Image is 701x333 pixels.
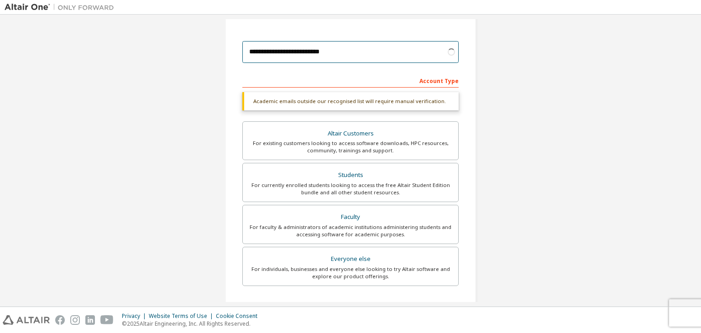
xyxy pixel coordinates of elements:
[55,315,65,325] img: facebook.svg
[248,182,453,196] div: For currently enrolled students looking to access the free Altair Student Edition bundle and all ...
[149,312,216,320] div: Website Terms of Use
[216,312,263,320] div: Cookie Consent
[248,211,453,224] div: Faculty
[248,127,453,140] div: Altair Customers
[242,73,459,88] div: Account Type
[85,315,95,325] img: linkedin.svg
[248,224,453,238] div: For faculty & administrators of academic institutions administering students and accessing softwa...
[70,315,80,325] img: instagram.svg
[122,320,263,328] p: © 2025 Altair Engineering, Inc. All Rights Reserved.
[248,265,453,280] div: For individuals, businesses and everyone else looking to try Altair software and explore our prod...
[122,312,149,320] div: Privacy
[248,169,453,182] div: Students
[3,315,50,325] img: altair_logo.svg
[242,300,459,314] div: Your Profile
[248,140,453,154] div: For existing customers looking to access software downloads, HPC resources, community, trainings ...
[242,92,459,110] div: Academic emails outside our recognised list will require manual verification.
[5,3,119,12] img: Altair One
[248,253,453,265] div: Everyone else
[100,315,114,325] img: youtube.svg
